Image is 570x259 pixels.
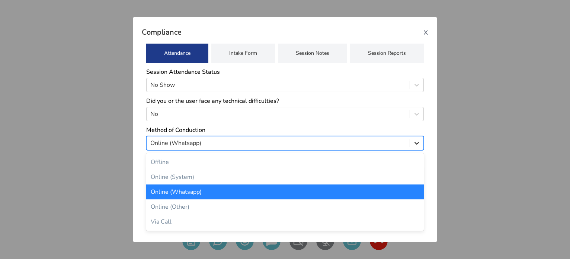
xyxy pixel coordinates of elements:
div: Attendance [146,44,208,63]
div: Session Reports [350,44,424,63]
div: Method of Conduction [146,126,424,135]
h3: Compliance [142,27,182,38]
span: x [423,26,428,38]
div: Online (Other) [146,199,424,214]
div: Online (System) [146,170,424,184]
div: Offline [146,155,424,170]
div: Intake Form [211,44,275,63]
div: Session Notes [278,44,347,63]
div: Session Attendance Status [146,67,424,76]
div: Did you or the user face any technical difficulties? [146,97,424,105]
div: Online (Whatsapp) [146,184,424,199]
div: Via Call [146,214,424,229]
